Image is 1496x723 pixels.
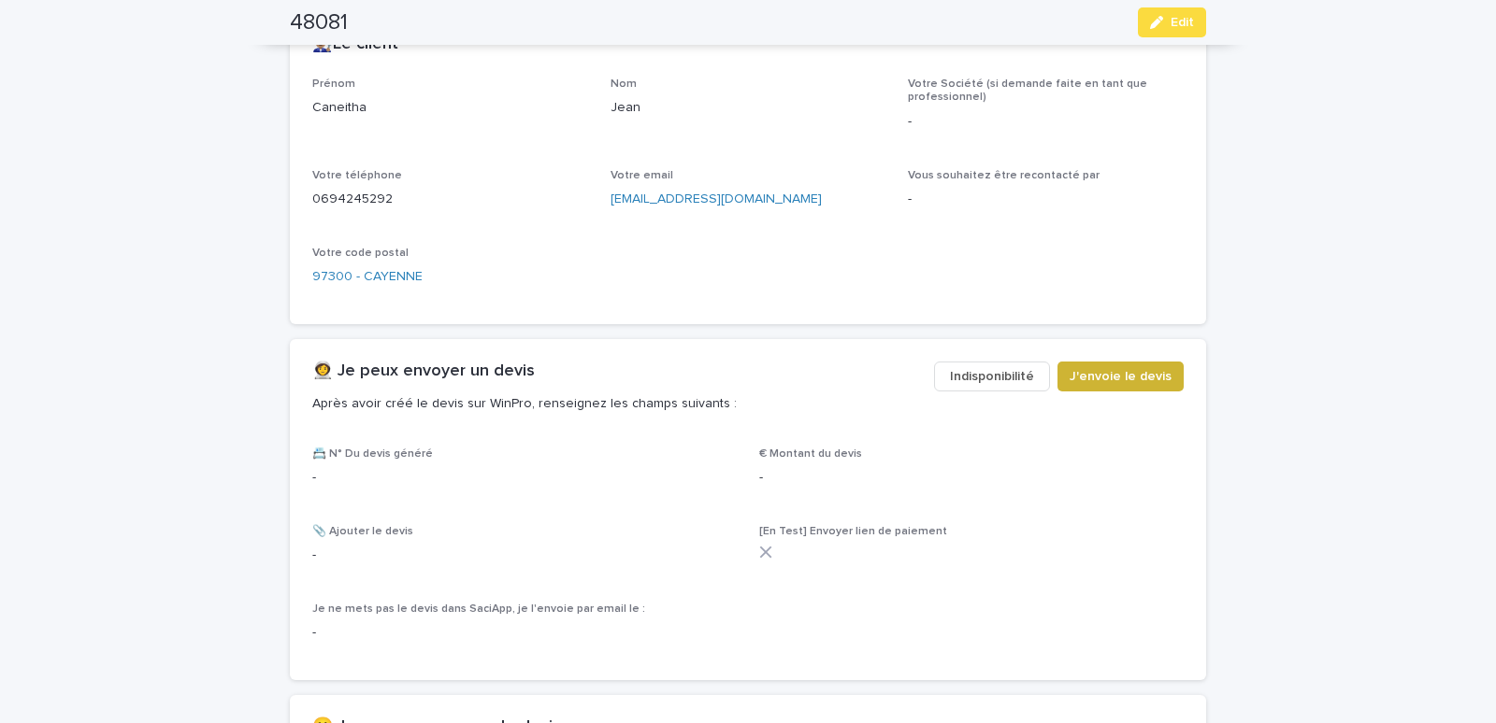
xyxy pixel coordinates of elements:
button: Edit [1138,7,1206,37]
p: - [312,623,737,643]
p: - [759,468,1184,488]
p: 0694245292 [312,190,588,209]
span: Votre téléphone [312,170,402,181]
span: Votre email [611,170,673,181]
span: 📇 N° Du devis généré [312,448,433,460]
p: Caneitha [312,98,588,118]
a: 97300 - CAYENNE [312,267,423,287]
h2: 48081 [290,9,348,36]
p: - [908,190,1184,209]
span: [En Test] Envoyer lien de paiement [759,526,947,537]
span: Vous souhaitez être recontacté par [908,170,1100,181]
h2: 👩‍🚀 Je peux envoyer un devis [312,361,535,382]
span: Nom [611,78,637,90]
p: - [312,468,737,488]
span: Votre Société (si demande faite en tant que professionnel) [908,78,1147,103]
a: [EMAIL_ADDRESS][DOMAIN_NAME] [611,192,822,206]
button: J'envoie le devis [1057,361,1184,391]
h2: 👨🏽‍🔧Le client [312,35,398,55]
button: Indisponibilité [934,361,1050,391]
span: J'envoie le devis [1070,367,1172,386]
p: - [908,112,1184,132]
p: Après avoir créé le devis sur WinPro, renseignez les champs suivants : [312,395,919,412]
span: Indisponibilité [950,367,1034,386]
p: - [312,546,737,565]
span: Je ne mets pas le devis dans SaciApp, je l'envoie par email le : [312,603,645,615]
span: € Montant du devis [759,448,862,460]
p: Jean [611,98,886,118]
span: Votre code postal [312,248,409,259]
span: Prénom [312,78,355,90]
span: Edit [1171,16,1194,29]
span: 📎 Ajouter le devis [312,526,413,537]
